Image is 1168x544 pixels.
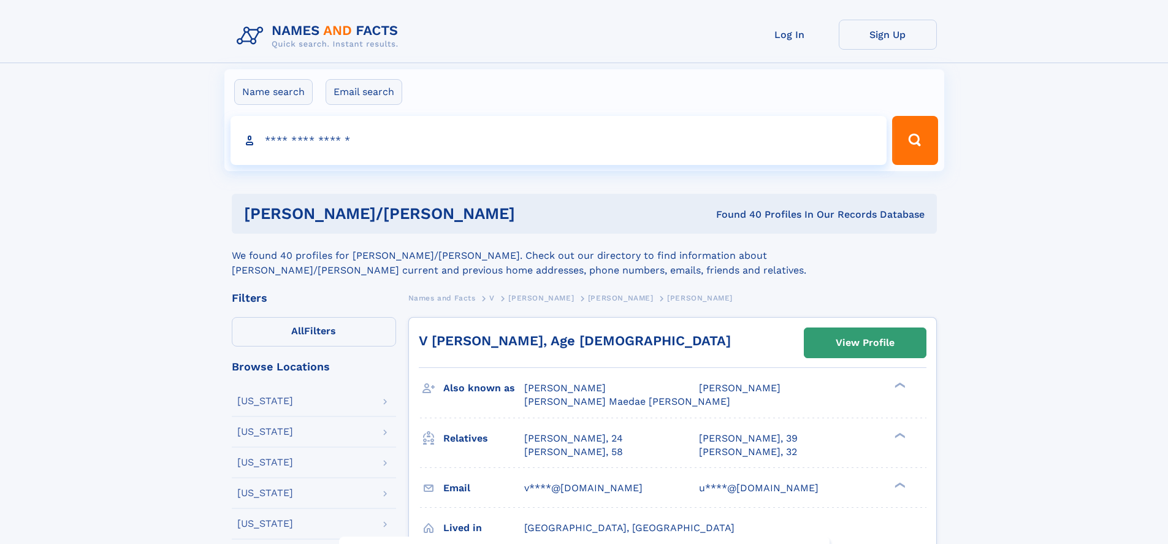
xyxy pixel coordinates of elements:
div: Filters [232,293,396,304]
label: Filters [232,317,396,347]
h3: Also known as [443,378,524,399]
div: [US_STATE] [237,519,293,529]
span: [PERSON_NAME] [524,382,606,394]
div: ❯ [891,481,906,489]
span: [PERSON_NAME] [667,294,733,302]
span: [GEOGRAPHIC_DATA], [GEOGRAPHIC_DATA] [524,522,735,534]
div: Found 40 Profiles In Our Records Database [616,208,925,221]
a: Log In [741,20,839,50]
div: [US_STATE] [237,488,293,498]
h3: Email [443,478,524,499]
h3: Relatives [443,428,524,449]
div: We found 40 profiles for [PERSON_NAME]/[PERSON_NAME]. Check out our directory to find information... [232,234,937,278]
span: [PERSON_NAME] [588,294,654,302]
a: V [PERSON_NAME], Age [DEMOGRAPHIC_DATA] [419,333,731,348]
label: Email search [326,79,402,105]
h3: Lived in [443,518,524,538]
a: V [489,290,495,305]
div: View Profile [836,329,895,357]
a: Names and Facts [408,290,476,305]
a: [PERSON_NAME], 58 [524,445,623,459]
a: [PERSON_NAME] [508,290,574,305]
a: Sign Up [839,20,937,50]
div: [US_STATE] [237,396,293,406]
label: Name search [234,79,313,105]
h1: [PERSON_NAME]/[PERSON_NAME] [244,206,616,221]
div: [US_STATE] [237,458,293,467]
div: ❯ [891,381,906,389]
a: [PERSON_NAME], 24 [524,432,623,445]
div: ❯ [891,431,906,439]
a: [PERSON_NAME], 39 [699,432,798,445]
span: [PERSON_NAME] [508,294,574,302]
div: [US_STATE] [237,427,293,437]
img: Logo Names and Facts [232,20,408,53]
a: View Profile [804,328,926,358]
input: search input [231,116,887,165]
div: Browse Locations [232,361,396,372]
span: All [291,325,304,337]
a: [PERSON_NAME] [588,290,654,305]
span: [PERSON_NAME] [699,382,781,394]
button: Search Button [892,116,937,165]
span: V [489,294,495,302]
a: [PERSON_NAME], 32 [699,445,797,459]
span: [PERSON_NAME] Maedae [PERSON_NAME] [524,396,730,407]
